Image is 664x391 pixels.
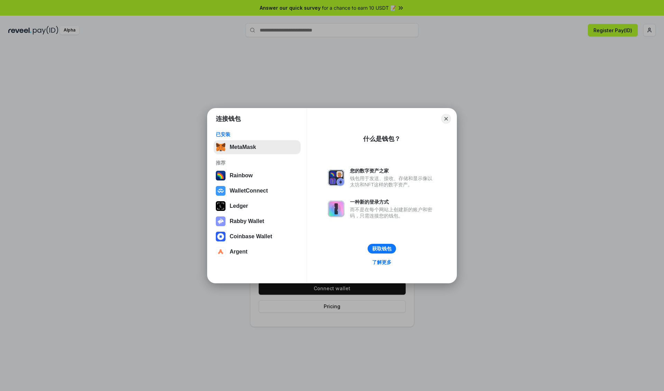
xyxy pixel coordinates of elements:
[328,201,344,217] img: svg+xml,%3Csvg%20xmlns%3D%22http%3A%2F%2Fwww.w3.org%2F2000%2Fsvg%22%20fill%3D%22none%22%20viewBox...
[230,144,256,150] div: MetaMask
[214,140,301,154] button: MetaMask
[363,135,400,143] div: 什么是钱包？
[214,169,301,183] button: Rainbow
[216,201,225,211] img: svg+xml,%3Csvg%20xmlns%3D%22http%3A%2F%2Fwww.w3.org%2F2000%2Fsvg%22%20width%3D%2228%22%20height%3...
[214,199,301,213] button: Ledger
[214,214,301,228] button: Rabby Wallet
[230,249,248,255] div: Argent
[230,218,264,224] div: Rabby Wallet
[216,232,225,241] img: svg+xml,%3Csvg%20width%3D%2228%22%20height%3D%2228%22%20viewBox%3D%220%200%2028%2028%22%20fill%3D...
[216,186,225,196] img: svg+xml,%3Csvg%20width%3D%2228%22%20height%3D%2228%22%20viewBox%3D%220%200%2028%2028%22%20fill%3D...
[372,259,391,265] div: 了解更多
[350,199,436,205] div: 一种新的登录方式
[230,172,253,179] div: Rainbow
[214,230,301,243] button: Coinbase Wallet
[372,246,391,252] div: 获取钱包
[216,142,225,152] img: svg+xml,%3Csvg%20fill%3D%22none%22%20height%3D%2233%22%20viewBox%3D%220%200%2035%2033%22%20width%...
[230,233,272,240] div: Coinbase Wallet
[441,114,451,124] button: Close
[214,184,301,198] button: WalletConnect
[216,131,298,137] div: 已安装
[216,160,298,166] div: 推荐
[216,115,241,123] h1: 连接钱包
[368,258,396,267] a: 了解更多
[230,188,268,194] div: WalletConnect
[368,244,396,254] button: 获取钱包
[350,168,436,174] div: 您的数字资产之家
[216,247,225,257] img: svg+xml,%3Csvg%20width%3D%2228%22%20height%3D%2228%22%20viewBox%3D%220%200%2028%2028%22%20fill%3D...
[216,216,225,226] img: svg+xml,%3Csvg%20xmlns%3D%22http%3A%2F%2Fwww.w3.org%2F2000%2Fsvg%22%20fill%3D%22none%22%20viewBox...
[216,171,225,180] img: svg+xml,%3Csvg%20width%3D%22120%22%20height%3D%22120%22%20viewBox%3D%220%200%20120%20120%22%20fil...
[214,245,301,259] button: Argent
[328,169,344,186] img: svg+xml,%3Csvg%20xmlns%3D%22http%3A%2F%2Fwww.w3.org%2F2000%2Fsvg%22%20fill%3D%22none%22%20viewBox...
[350,175,436,188] div: 钱包用于发送、接收、存储和显示像以太坊和NFT这样的数字资产。
[350,206,436,219] div: 而不是在每个网站上创建新的账户和密码，只需连接您的钱包。
[230,203,248,209] div: Ledger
